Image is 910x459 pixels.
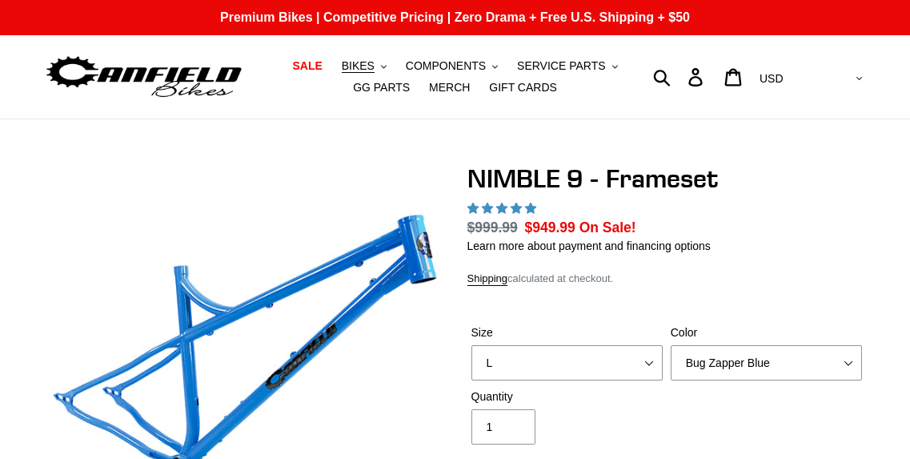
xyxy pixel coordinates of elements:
[579,217,636,238] span: On Sale!
[345,77,418,99] a: GG PARTS
[467,272,508,286] a: Shipping
[467,240,711,252] a: Learn more about payment and financing options
[353,81,410,95] span: GG PARTS
[525,219,575,236] span: $949.99
[467,271,867,287] div: calculated at checkout.
[489,81,557,95] span: GIFT CARDS
[481,77,565,99] a: GIFT CARDS
[471,389,663,405] label: Quantity
[406,59,486,73] span: COMPONENTS
[671,324,862,341] label: Color
[284,55,330,77] a: SALE
[509,55,625,77] button: SERVICE PARTS
[517,59,605,73] span: SERVICE PARTS
[44,52,244,103] img: Canfield Bikes
[342,59,375,73] span: BIKES
[429,81,470,95] span: MERCH
[398,55,506,77] button: COMPONENTS
[471,324,663,341] label: Size
[292,59,322,73] span: SALE
[467,202,539,215] span: 4.88 stars
[421,77,478,99] a: MERCH
[467,163,867,194] h1: NIMBLE 9 - Frameset
[334,55,395,77] button: BIKES
[467,219,518,236] s: $999.99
